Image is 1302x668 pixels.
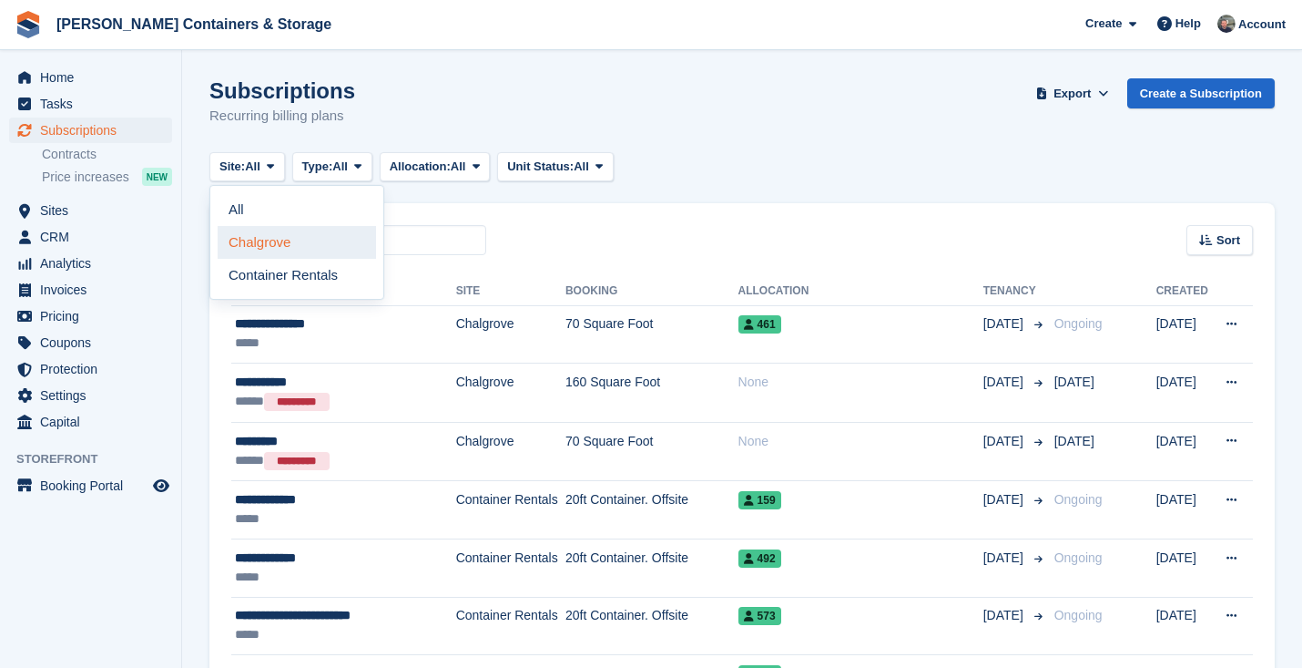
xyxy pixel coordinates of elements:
td: 20ft Container. Offsite [565,597,738,655]
span: [DATE] [1054,434,1094,448]
span: Ongoing [1054,316,1103,331]
a: menu [9,91,172,117]
span: Booking Portal [40,473,149,498]
span: 573 [738,607,781,625]
span: [DATE] [983,549,1027,568]
span: Allocation: [390,158,451,176]
a: Price increases NEW [42,167,172,187]
span: All [451,158,466,176]
span: Tasks [40,91,149,117]
span: Type: [302,158,333,176]
span: Ongoing [1054,608,1103,622]
th: Created [1156,277,1212,306]
span: Site: [219,158,245,176]
div: None [738,373,983,392]
span: Price increases [42,169,129,186]
span: 159 [738,491,781,509]
td: Chalgrove [456,305,565,364]
button: Export [1032,78,1113,108]
span: CRM [40,224,149,250]
span: [DATE] [983,490,1027,509]
div: NEW [142,168,172,186]
td: 20ft Container. Offsite [565,540,738,598]
span: [DATE] [983,606,1027,625]
span: [DATE] [983,373,1027,392]
span: Help [1175,15,1201,33]
a: menu [9,409,172,435]
td: Chalgrove [456,422,565,481]
a: menu [9,65,172,90]
span: All [245,158,260,176]
td: 20ft Container. Offsite [565,481,738,540]
span: Home [40,65,149,90]
button: Site: All [209,152,285,182]
span: [DATE] [983,432,1027,451]
td: [DATE] [1156,305,1212,364]
span: Invoices [40,277,149,303]
button: Allocation: All [380,152,491,182]
td: Container Rentals [456,540,565,598]
a: All [218,193,376,226]
img: Adam Greenhalgh [1217,15,1236,33]
td: 70 Square Foot [565,305,738,364]
a: menu [9,251,172,276]
div: None [738,432,983,451]
span: Unit Status: [507,158,574,176]
img: stora-icon-8386f47178a22dfd0bd8f6a31ec36ba5ce8667c1dd55bd0f319d3a0aa187defe.svg [15,11,42,38]
span: Subscriptions [40,118,149,143]
a: Contracts [42,146,172,163]
th: Allocation [738,277,983,306]
td: [DATE] [1156,540,1212,598]
td: [DATE] [1156,422,1212,481]
a: menu [9,473,172,498]
a: Chalgrove [218,226,376,259]
a: menu [9,303,172,329]
span: Ongoing [1054,550,1103,565]
span: Pricing [40,303,149,329]
span: 492 [738,550,781,568]
th: Tenancy [983,277,1047,306]
span: Ongoing [1054,492,1103,507]
td: 160 Square Foot [565,364,738,423]
button: Unit Status: All [497,152,613,182]
span: All [332,158,348,176]
p: Recurring billing plans [209,106,355,127]
td: [DATE] [1156,481,1212,540]
td: 70 Square Foot [565,422,738,481]
button: Type: All [292,152,372,182]
a: menu [9,224,172,250]
span: Coupons [40,330,149,355]
td: Chalgrove [456,364,565,423]
th: Site [456,277,565,306]
span: Storefront [16,450,181,468]
span: Capital [40,409,149,435]
a: menu [9,356,172,382]
a: Preview store [150,475,172,497]
span: [DATE] [983,314,1027,334]
a: [PERSON_NAME] Containers & Storage [49,9,339,39]
a: menu [9,383,172,408]
span: Sites [40,198,149,223]
span: [DATE] [1054,375,1094,389]
a: Create a Subscription [1127,78,1275,108]
td: Container Rentals [456,597,565,655]
td: [DATE] [1156,364,1212,423]
a: Container Rentals [218,259,376,292]
span: Settings [40,383,149,408]
span: Sort [1216,231,1240,250]
span: All [574,158,589,176]
td: [DATE] [1156,597,1212,655]
span: Export [1053,85,1091,103]
td: Container Rentals [456,481,565,540]
a: menu [9,118,172,143]
span: Analytics [40,251,149,276]
span: 461 [738,315,781,334]
span: Account [1238,15,1286,34]
a: menu [9,198,172,223]
th: Booking [565,277,738,306]
a: menu [9,277,172,303]
span: Create [1085,15,1122,33]
h1: Subscriptions [209,78,355,103]
span: Protection [40,356,149,382]
a: menu [9,330,172,355]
